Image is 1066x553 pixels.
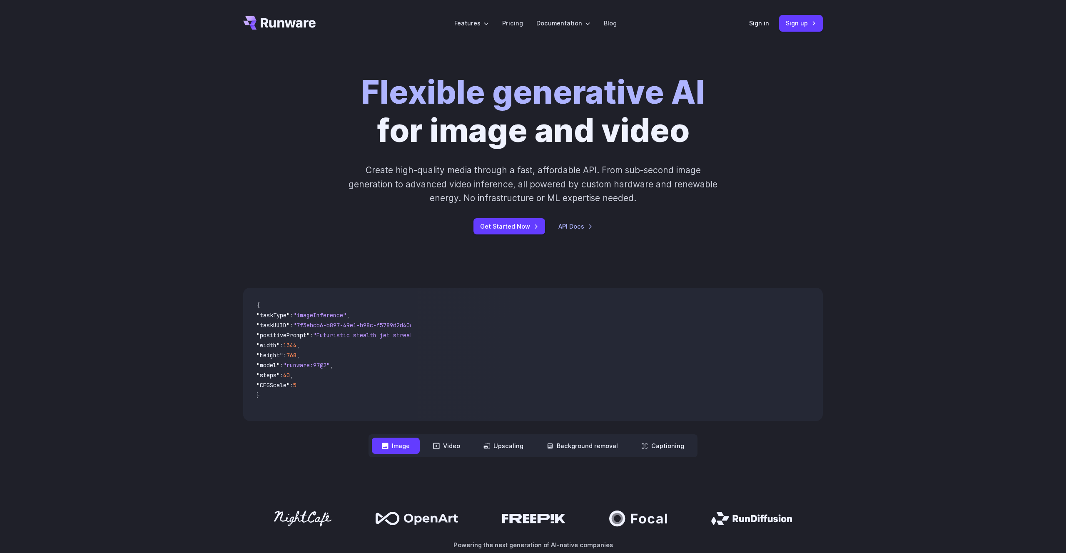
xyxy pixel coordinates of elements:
[257,311,290,319] span: "taskType"
[280,371,283,379] span: :
[286,351,296,359] span: 768
[283,341,296,349] span: 1344
[361,73,705,112] strong: Flexible generative AI
[290,381,293,389] span: :
[293,311,346,319] span: "imageInference"
[330,361,333,369] span: ,
[779,15,823,31] a: Sign up
[348,163,719,205] p: Create high-quality media through a fast, affordable API. From sub-second image generation to adv...
[473,218,545,234] a: Get Started Now
[257,391,260,399] span: }
[296,341,300,349] span: ,
[631,438,694,454] button: Captioning
[454,18,489,28] label: Features
[283,361,330,369] span: "runware:97@2"
[290,321,293,329] span: :
[604,18,617,28] a: Blog
[346,311,350,319] span: ,
[502,18,523,28] a: Pricing
[558,222,593,231] a: API Docs
[257,341,280,349] span: "width"
[283,371,290,379] span: 40
[280,341,283,349] span: :
[243,16,316,30] a: Go to /
[537,438,628,454] button: Background removal
[296,351,300,359] span: ,
[749,18,769,28] a: Sign in
[361,73,705,150] h1: for image and video
[293,381,296,389] span: 5
[257,351,283,359] span: "height"
[473,438,533,454] button: Upscaling
[423,438,470,454] button: Video
[293,321,420,329] span: "7f3ebcb6-b897-49e1-b98c-f5789d2d40d7"
[257,331,310,339] span: "positivePrompt"
[243,540,823,550] p: Powering the next generation of AI-native companies
[257,301,260,309] span: {
[372,438,420,454] button: Image
[280,361,283,369] span: :
[283,351,286,359] span: :
[257,361,280,369] span: "model"
[257,321,290,329] span: "taskUUID"
[257,381,290,389] span: "CFGScale"
[290,311,293,319] span: :
[310,331,313,339] span: :
[257,371,280,379] span: "steps"
[290,371,293,379] span: ,
[536,18,590,28] label: Documentation
[313,331,616,339] span: "Futuristic stealth jet streaking through a neon-lit cityscape with glowing purple exhaust"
